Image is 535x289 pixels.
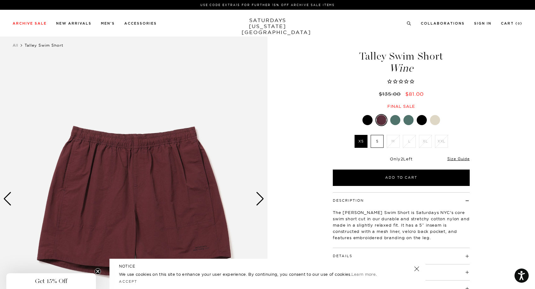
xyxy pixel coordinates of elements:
[101,22,115,25] a: Men's
[95,268,101,275] button: Close teaser
[351,272,376,277] a: Learn more
[333,254,352,258] button: Details
[333,170,470,186] button: Add to Cart
[333,209,470,241] p: The [PERSON_NAME] Swim Short is Saturdays NYC's core swim short cut in our durable and stretchy c...
[518,22,520,25] small: 0
[333,156,470,162] div: Only Left
[13,22,47,25] a: Archive Sale
[119,279,137,284] a: Accept
[35,277,67,285] span: Get 15% Off
[124,22,157,25] a: Accessories
[332,104,471,109] div: Final sale
[13,43,18,48] a: All
[447,156,470,161] a: Size Guide
[6,273,96,289] div: Get 15% OffClose teaser
[379,91,403,97] del: $135.00
[355,135,367,148] label: XS
[501,22,522,25] a: Cart (0)
[256,192,264,206] div: Next slide
[242,17,294,35] a: SATURDAYS[US_STATE][GEOGRAPHIC_DATA]
[332,63,471,73] span: Wine
[333,199,364,202] button: Description
[119,263,416,269] h5: NOTICE
[371,135,384,148] label: S
[119,271,394,277] p: We use cookies on this site to enhance your user experience. By continuing, you consent to our us...
[474,22,491,25] a: Sign In
[332,51,471,73] h1: Talley Swim Short
[56,22,91,25] a: New Arrivals
[15,3,520,7] p: Use Code EXTRA15 for Further 15% Off Archive Sale Items
[25,43,63,48] span: Talley Swim Short
[421,22,465,25] a: Collaborations
[332,78,471,85] span: Rated 0.0 out of 5 stars 0 reviews
[401,156,403,161] span: 2
[3,192,12,206] div: Previous slide
[405,91,424,97] span: $81.00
